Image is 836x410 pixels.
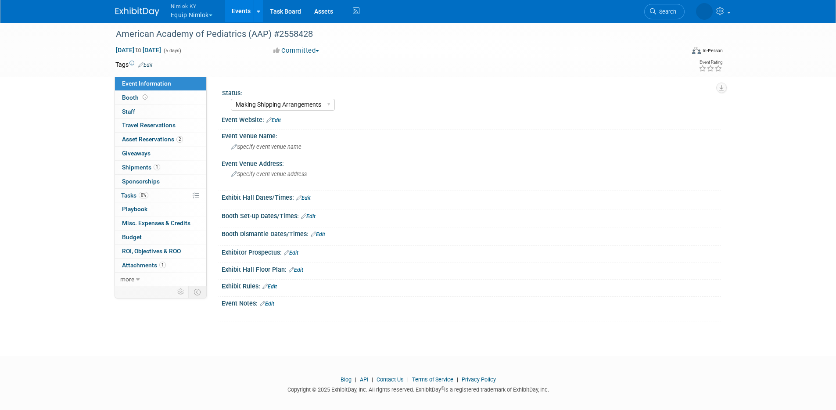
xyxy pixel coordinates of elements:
span: Shipments [122,164,160,171]
span: 1 [154,164,160,170]
a: Terms of Service [412,376,453,383]
td: Personalize Event Tab Strip [173,286,189,298]
a: Tasks0% [115,189,206,202]
span: Booth not reserved yet [141,94,149,101]
div: Event Venue Name: [222,129,721,140]
a: Edit [260,301,274,307]
a: Edit [301,213,316,219]
a: Edit [284,250,298,256]
span: Sponsorships [122,178,160,185]
div: Status: [222,86,717,97]
span: Travel Reservations [122,122,176,129]
a: Contact Us [377,376,404,383]
a: Edit [262,284,277,290]
div: Event Website: [222,113,721,125]
div: Event Rating [699,60,722,65]
a: Privacy Policy [462,376,496,383]
a: ROI, Objectives & ROO [115,245,206,258]
a: Asset Reservations2 [115,133,206,146]
span: Giveaways [122,150,151,157]
a: Playbook [115,202,206,216]
a: Edit [138,62,153,68]
a: Budget [115,230,206,244]
span: | [353,376,359,383]
a: more [115,273,206,286]
a: Staff [115,105,206,119]
a: Giveaways [115,147,206,160]
div: Event Notes: [222,297,721,308]
div: Booth Set-up Dates/Times: [222,209,721,221]
a: Booth [115,91,206,104]
a: API [360,376,368,383]
div: American Academy of Pediatrics (AAP) #2558428 [113,26,671,42]
span: Event Information [122,80,171,87]
span: Tasks [121,192,148,199]
div: Exhibitor Prospectus: [222,246,721,257]
a: Edit [289,267,303,273]
span: [DATE] [DATE] [115,46,161,54]
span: Staff [122,108,135,115]
a: Search [644,4,685,19]
div: Event Venue Address: [222,157,721,168]
span: (5 days) [163,48,181,54]
span: ROI, Objectives & ROO [122,248,181,255]
img: Format-Inperson.png [692,47,701,54]
span: Asset Reservations [122,136,183,143]
img: Dana Carroll [696,3,713,20]
td: Tags [115,60,153,69]
span: 0% [139,192,148,198]
a: Attachments1 [115,259,206,272]
img: ExhibitDay [115,7,159,16]
span: Misc. Expenses & Credits [122,219,190,227]
a: Edit [296,195,311,201]
button: Committed [270,46,323,55]
div: Booth Dismantle Dates/Times: [222,227,721,239]
span: Budget [122,234,142,241]
a: Shipments1 [115,161,206,174]
span: to [134,47,143,54]
sup: ® [441,386,444,391]
span: Specify event venue name [231,144,301,150]
div: Exhibit Rules: [222,280,721,291]
span: more [120,276,134,283]
a: Edit [266,117,281,123]
a: Blog [341,376,352,383]
span: | [455,376,460,383]
span: Search [656,8,676,15]
span: Playbook [122,205,147,212]
span: Attachments [122,262,166,269]
span: 1 [159,262,166,268]
span: Booth [122,94,149,101]
a: Sponsorships [115,175,206,188]
a: Misc. Expenses & Credits [115,216,206,230]
div: Exhibit Hall Dates/Times: [222,191,721,202]
div: Event Format [633,46,723,59]
a: Travel Reservations [115,119,206,132]
div: In-Person [702,47,723,54]
a: Event Information [115,77,206,90]
td: Toggle Event Tabs [188,286,206,298]
div: Exhibit Hall Floor Plan: [222,263,721,274]
span: Specify event venue address [231,171,307,177]
span: 2 [176,136,183,143]
span: | [370,376,375,383]
a: Edit [311,231,325,237]
span: Nimlok KY [171,1,212,11]
span: | [405,376,411,383]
